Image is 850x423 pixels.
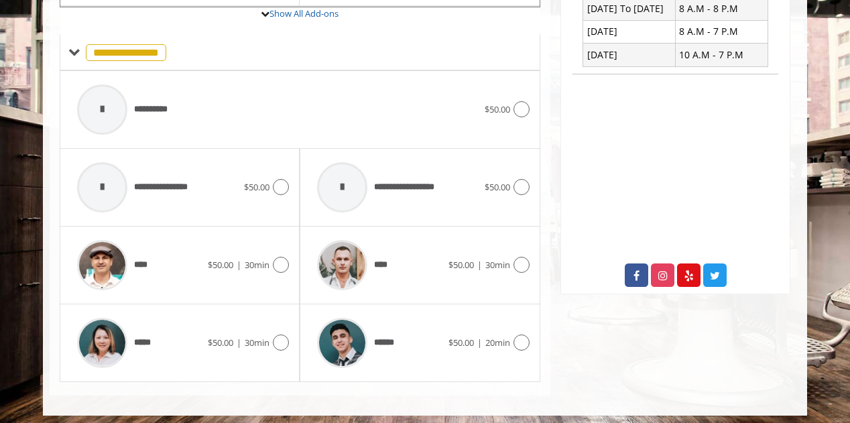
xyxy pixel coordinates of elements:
[244,181,269,193] span: $50.00
[208,337,233,349] span: $50.00
[237,259,241,271] span: |
[485,181,510,193] span: $50.00
[448,259,474,271] span: $50.00
[477,259,482,271] span: |
[675,44,768,66] td: 10 A.M - 7 P.M
[237,337,241,349] span: |
[245,337,269,349] span: 30min
[245,259,269,271] span: 30min
[477,337,482,349] span: |
[269,7,339,19] a: Show All Add-ons
[208,259,233,271] span: $50.00
[583,44,676,66] td: [DATE]
[583,20,676,43] td: [DATE]
[485,259,510,271] span: 30min
[448,337,474,349] span: $50.00
[485,103,510,115] span: $50.00
[675,20,768,43] td: 8 A.M - 7 P.M
[485,337,510,349] span: 20min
